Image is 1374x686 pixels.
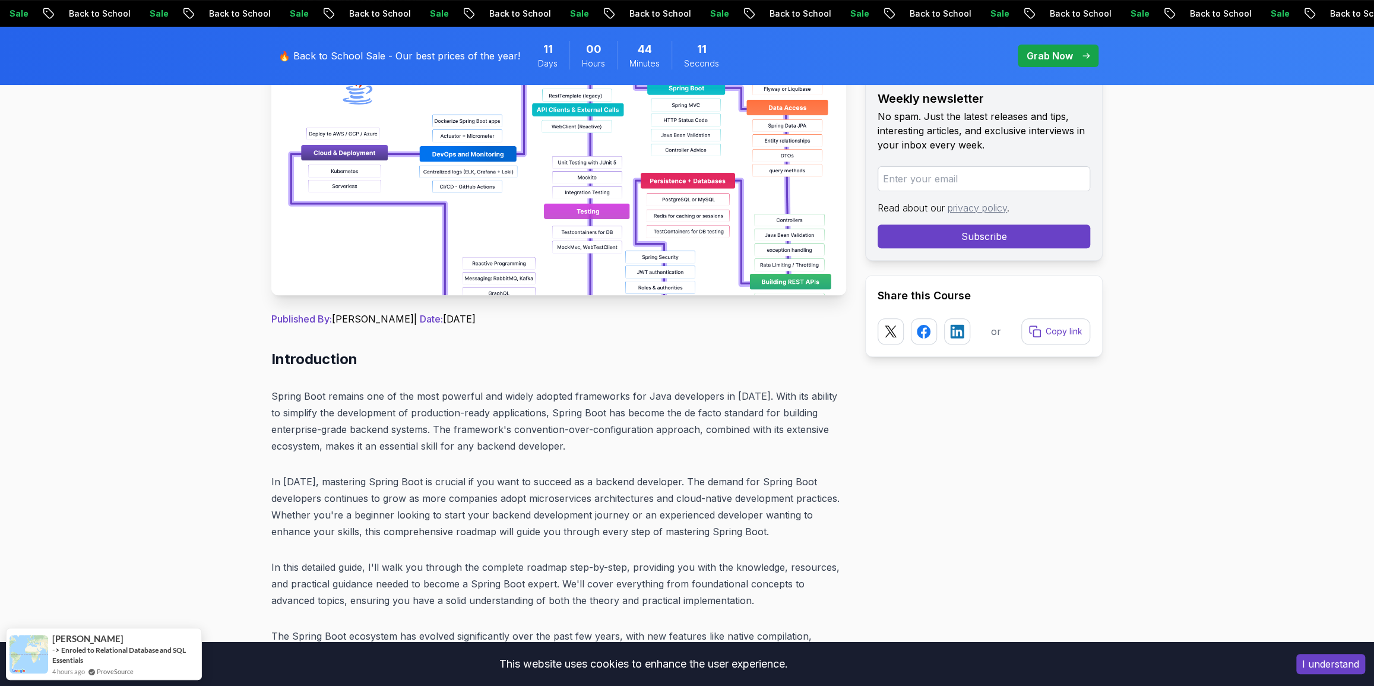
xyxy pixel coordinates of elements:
[749,8,830,20] p: Back to School
[948,202,1007,214] a: privacy policy
[1296,654,1365,674] button: Accept cookies
[830,8,868,20] p: Sale
[1029,8,1110,20] p: Back to School
[10,635,48,674] img: provesource social proof notification image
[970,8,1008,20] p: Sale
[878,201,1090,215] p: Read about our .
[586,41,601,58] span: 0 Hours
[271,388,846,454] p: Spring Boot remains one of the most powerful and widely adopted frameworks for Java developers in...
[543,41,553,58] span: 11 Days
[420,313,443,325] span: Date:
[991,324,1001,339] p: or
[468,8,549,20] p: Back to School
[689,8,727,20] p: Sale
[878,109,1090,152] p: No spam. Just the latest releases and tips, interesting articles, and exclusive interviews in you...
[409,8,447,20] p: Sale
[129,8,167,20] p: Sale
[271,350,846,369] h2: Introduction
[271,473,846,540] p: In [DATE], mastering Spring Boot is crucial if you want to succeed as a backend developer. The de...
[97,666,134,676] a: ProveSource
[878,225,1090,248] button: Subscribe
[549,8,587,20] p: Sale
[1169,8,1250,20] p: Back to School
[1250,8,1288,20] p: Sale
[52,666,85,676] span: 4 hours ago
[1021,318,1090,344] button: Copy link
[684,58,719,69] span: Seconds
[609,8,689,20] p: Back to School
[271,312,846,326] p: [PERSON_NAME] | [DATE]
[9,651,1278,677] div: This website uses cookies to enhance the user experience.
[538,58,558,69] span: Days
[271,313,332,325] span: Published By:
[878,287,1090,304] h2: Share this Course
[278,49,520,63] p: 🔥 Back to School Sale - Our best prices of the year!
[889,8,970,20] p: Back to School
[582,58,605,69] span: Hours
[52,646,186,665] a: Enroled to Relational Database and SQL Essentials
[878,166,1090,191] input: Enter your email
[1046,325,1082,337] p: Copy link
[328,8,409,20] p: Back to School
[697,41,707,58] span: 11 Seconds
[271,628,846,678] p: The Spring Boot ecosystem has evolved significantly over the past few years, with new features li...
[1027,49,1073,63] p: Grab Now
[878,90,1090,107] h2: Weekly newsletter
[271,559,846,609] p: In this detailed guide, I'll walk you through the complete roadmap step-by-step, providing you wi...
[52,645,60,655] span: ->
[1110,8,1148,20] p: Sale
[48,8,129,20] p: Back to School
[188,8,269,20] p: Back to School
[52,634,124,644] span: [PERSON_NAME]
[269,8,307,20] p: Sale
[629,58,660,69] span: Minutes
[638,41,652,58] span: 44 Minutes
[271,28,846,295] img: Spring Boot Roadmap 2025: The Complete Guide for Backend Developers thumbnail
